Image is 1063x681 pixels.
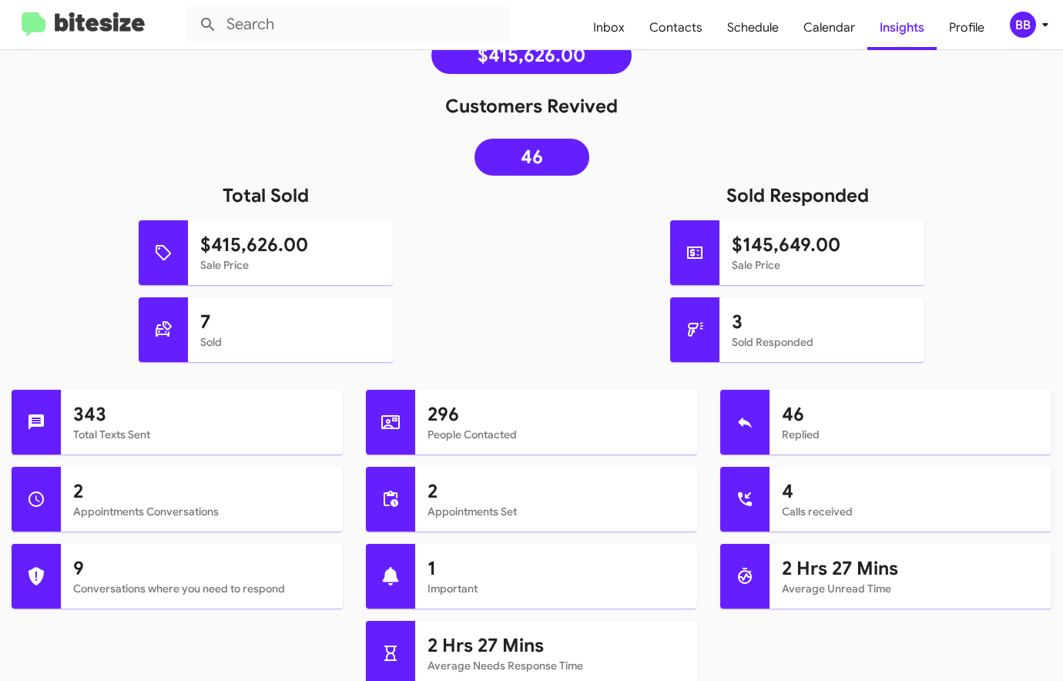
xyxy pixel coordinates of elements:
[200,257,381,273] mat-card-subtitle: Sale Price
[428,633,685,658] h1: 2 Hrs 27 Mins
[428,479,685,504] h1: 2
[782,402,1039,427] h1: 46
[782,427,1039,442] mat-card-subtitle: Replied
[937,5,997,50] a: Profile
[428,402,685,427] h1: 296
[715,5,791,50] a: Schedule
[1010,12,1036,38] div: BB
[186,6,510,43] input: Search
[478,48,585,63] span: $415,626.00
[73,402,330,427] h1: 343
[782,479,1039,504] h1: 4
[782,581,1039,596] mat-card-subtitle: Average Unread Time
[428,504,685,519] mat-card-subtitle: Appointments Set
[732,257,912,273] mat-card-subtitle: Sale Price
[428,581,685,596] mat-card-subtitle: Important
[73,504,330,519] mat-card-subtitle: Appointments Conversations
[867,5,937,50] a: Insights
[428,658,685,673] mat-card-subtitle: Average Needs Response Time
[521,149,543,165] span: 46
[732,334,912,350] mat-card-subtitle: Sold Responded
[637,5,715,50] a: Contacts
[581,5,637,50] a: Inbox
[200,310,381,334] h1: 7
[791,5,867,50] a: Calendar
[73,479,330,504] h1: 2
[73,427,330,442] mat-card-subtitle: Total Texts Sent
[73,556,330,581] h1: 9
[200,334,381,350] mat-card-subtitle: Sold
[428,427,685,442] mat-card-subtitle: People Contacted
[782,556,1039,581] h1: 2 Hrs 27 Mins
[782,504,1039,519] mat-card-subtitle: Calls received
[997,12,1046,38] button: BB
[732,310,912,334] h1: 3
[732,233,912,257] h1: $145,649.00
[531,183,1063,208] h1: Sold Responded
[428,556,685,581] h1: 1
[73,581,330,596] mat-card-subtitle: Conversations where you need to respond
[200,233,381,257] h1: $415,626.00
